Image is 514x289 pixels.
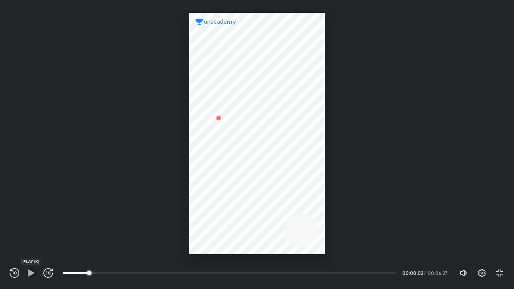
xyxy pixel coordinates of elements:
div: PLAY (K) [21,258,41,265]
div: 00:06:27 [428,271,450,275]
img: wMgqJGBwKWe8AAAAABJRU5ErkJggg== [214,113,223,123]
div: 00:00:02 [402,271,422,275]
img: logo.2a7e12a2.svg [196,19,236,25]
div: / [424,271,426,275]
